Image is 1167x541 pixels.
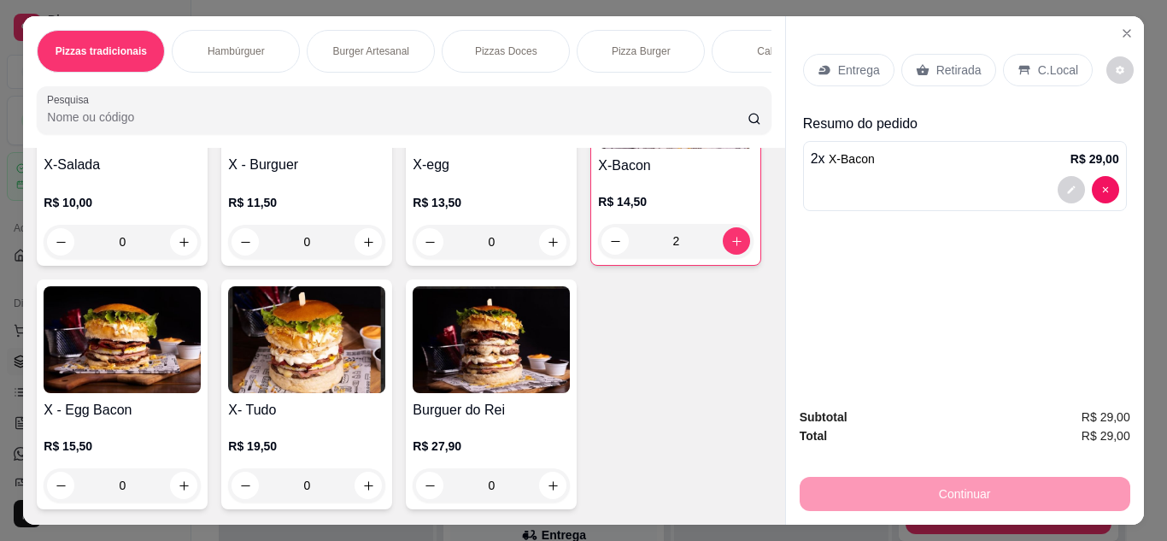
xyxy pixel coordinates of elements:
[228,438,385,455] p: R$ 19,50
[47,92,95,107] label: Pesquisa
[1082,426,1130,445] span: R$ 29,00
[598,156,754,176] h4: X-Bacon
[936,62,982,79] p: Retirada
[1038,62,1078,79] p: C.Local
[829,152,875,166] span: X-Bacon
[838,62,880,79] p: Entrega
[228,400,385,420] h4: X- Tudo
[1113,20,1141,47] button: Close
[44,438,201,455] p: R$ 15,50
[1058,176,1085,203] button: decrease-product-quantity
[1070,150,1119,168] p: R$ 29,00
[413,194,570,211] p: R$ 13,50
[413,438,570,455] p: R$ 27,90
[598,193,754,210] p: R$ 14,50
[333,44,409,58] p: Burger Artesanal
[1092,176,1119,203] button: decrease-product-quantity
[413,286,570,393] img: product-image
[800,429,827,443] strong: Total
[413,400,570,420] h4: Burguer do Rei
[475,44,537,58] p: Pizzas Doces
[170,228,197,256] button: increase-product-quantity
[1106,56,1134,84] button: decrease-product-quantity
[44,155,201,175] h4: X-Salada
[612,44,671,58] p: Pizza Burger
[44,400,201,420] h4: X - Egg Bacon
[44,194,201,211] p: R$ 10,00
[44,286,201,393] img: product-image
[228,286,385,393] img: product-image
[56,44,147,58] p: Pizzas tradicionais
[208,44,265,58] p: Hambúrguer
[811,149,875,169] p: 2 x
[1082,408,1130,426] span: R$ 29,00
[228,194,385,211] p: R$ 11,50
[413,155,570,175] h4: X-egg
[47,109,748,126] input: Pesquisa
[757,44,795,58] p: Calzone
[803,114,1127,134] p: Resumo do pedido
[47,228,74,256] button: decrease-product-quantity
[228,155,385,175] h4: X - Burguer
[800,410,847,424] strong: Subtotal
